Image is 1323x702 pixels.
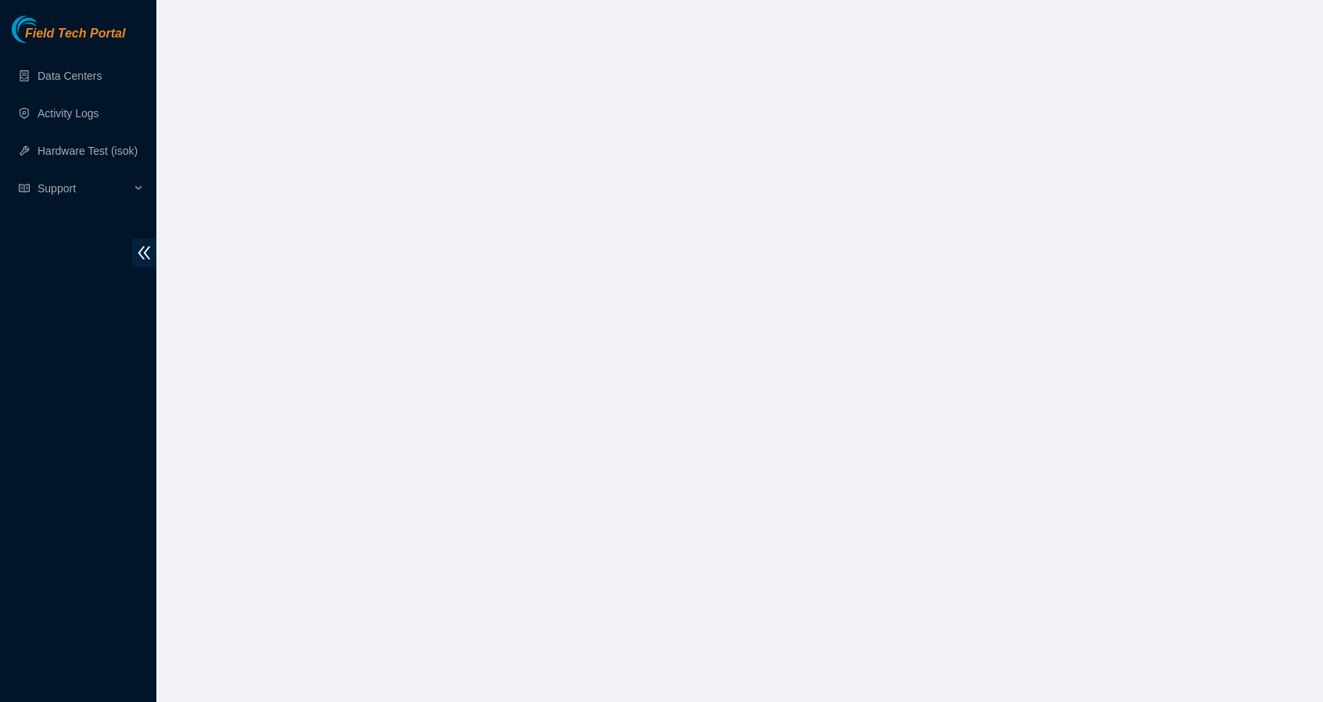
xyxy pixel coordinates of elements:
[38,145,138,157] a: Hardware Test (isok)
[132,238,156,267] span: double-left
[19,183,30,194] span: read
[38,70,102,82] a: Data Centers
[12,28,125,48] a: Akamai TechnologiesField Tech Portal
[38,107,99,120] a: Activity Logs
[25,27,125,41] span: Field Tech Portal
[38,173,130,204] span: Support
[12,16,79,43] img: Akamai Technologies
